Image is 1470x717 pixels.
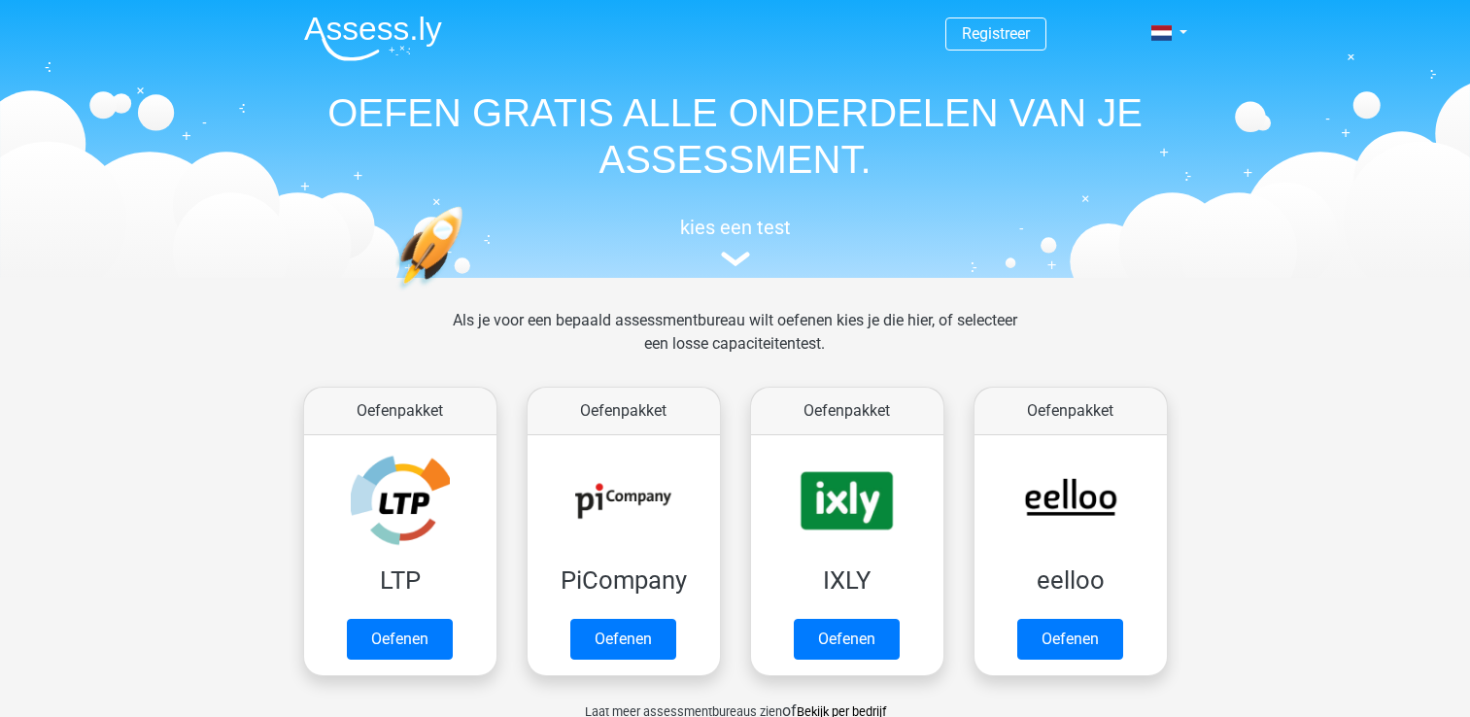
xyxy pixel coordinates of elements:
[1017,619,1123,660] a: Oefenen
[570,619,676,660] a: Oefenen
[395,206,538,382] img: oefenen
[304,16,442,61] img: Assessly
[437,309,1033,379] div: Als je voor een bepaald assessmentbureau wilt oefenen kies je die hier, of selecteer een losse ca...
[289,89,1182,183] h1: OEFEN GRATIS ALLE ONDERDELEN VAN JE ASSESSMENT.
[721,252,750,266] img: assessment
[347,619,453,660] a: Oefenen
[794,619,900,660] a: Oefenen
[289,216,1182,239] h5: kies een test
[289,216,1182,267] a: kies een test
[962,24,1030,43] a: Registreer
